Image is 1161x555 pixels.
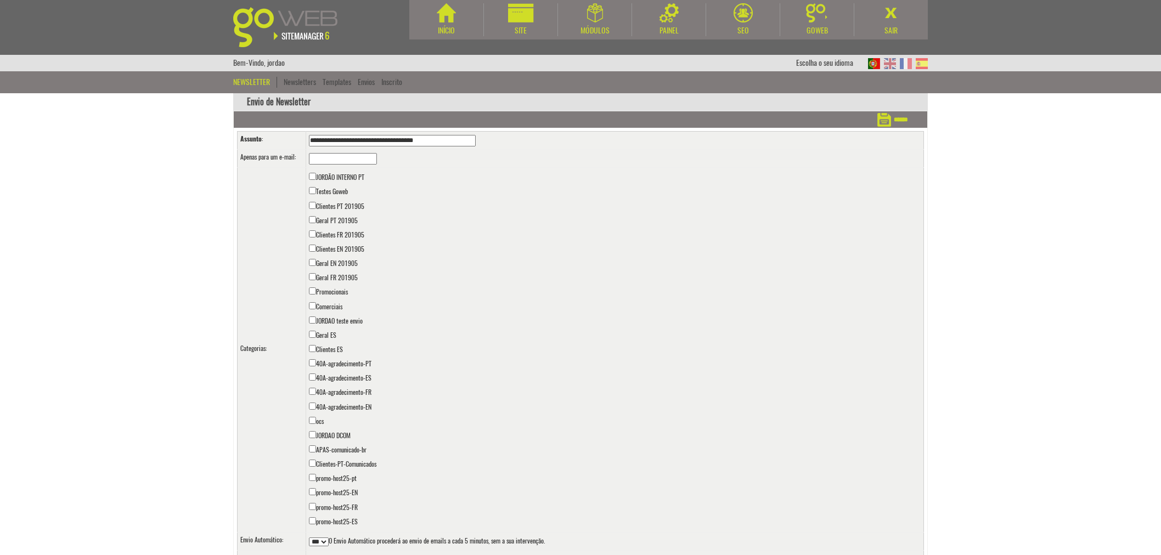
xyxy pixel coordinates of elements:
[238,132,306,150] td: :
[309,371,371,383] label: 40A-agradecimento-ES
[309,429,351,440] label: JORDAO DCOM
[780,25,854,36] div: Goweb
[309,359,316,366] input: 40A-agradecimento-PT
[240,344,266,353] label: Categorias
[309,501,358,512] label: promo-host25-FR
[882,3,901,22] img: Sair
[309,403,316,410] input: 40A-agradecimento-EN
[309,271,358,282] label: Geral FR 201905
[309,300,342,312] label: Comerciais
[309,257,358,268] label: Geral EN 201905
[309,171,364,182] label: JORDÃO INTERNO PT
[309,242,364,254] label: Clientes EN 201905
[309,443,367,455] label: APAS-comunicado-br
[309,316,316,324] input: JORDAO teste envio
[796,55,864,71] div: Escolha o seu idioma
[306,532,924,550] td: O Envio Automático procederá ao envio de emails a cada 5 minutos, sem a sua intervenção.
[734,3,753,22] img: SEO
[884,58,896,69] img: EN
[233,55,285,71] div: Bem-Vindo, jordao
[309,400,371,412] label: 40A-agradecimento-EN
[309,343,343,354] label: Clientes ES
[238,532,306,550] td: :
[806,3,829,22] img: Goweb
[358,77,375,87] a: Envios
[309,285,348,297] label: Promocionais
[284,77,316,87] a: Newsletters
[309,373,316,381] input: 40A-agradecimento-ES
[309,488,316,495] input: promo-host25-EN
[309,329,336,340] label: Geral ES
[309,415,324,426] label: ocs
[916,58,928,69] img: ES
[484,25,557,36] div: Site
[309,460,316,467] input: Clientes-PT-Comunicados
[309,185,348,196] label: Testes Goweb
[900,58,912,69] img: FR
[309,287,316,295] input: Promocionais
[309,228,364,240] label: Clientes FR 201905
[706,25,780,36] div: SEO
[309,417,316,424] input: ocs
[868,58,880,69] img: PT
[854,25,928,36] div: Sair
[309,245,316,252] input: Clientes EN 201905
[233,7,350,47] img: Goweb
[309,331,316,338] input: Geral ES
[309,216,316,223] input: Geral PT 201905
[238,150,306,168] td: :
[309,173,316,180] input: JORDÃO INTERNO PT
[587,3,603,22] img: Módulos
[309,187,316,194] input: Testes Goweb
[309,273,316,280] input: Geral FR 201905
[309,202,316,209] input: Clientes PT 201905
[309,486,358,497] label: promo-host25-EN
[309,200,364,211] label: Clientes PT 201905
[381,77,402,87] a: Inscrito
[309,503,316,510] input: promo-host25-FR
[240,134,262,144] label: Assunto
[437,3,456,22] img: Início
[309,314,363,326] label: JORDAO teste envio
[309,445,316,452] input: APAS-comunicado-br
[309,386,371,397] label: 40A-agradecimento-FR
[309,214,358,225] label: Geral PT 201905
[632,25,706,36] div: Painel
[309,517,316,524] input: promo-host25-ES
[309,431,316,438] input: JORDAO DCOM
[409,25,483,36] div: Início
[309,457,376,469] label: Clientes-PT-Comunicados
[309,357,371,369] label: 40A-agradecimento-PT
[309,302,316,309] input: Comerciais
[508,3,534,22] img: Site
[660,3,679,22] img: Painel
[309,259,316,266] input: Geral EN 201905
[309,388,316,395] input: 40A-agradecimento-FR
[233,77,277,88] div: Newsletter
[238,168,306,533] td: :
[309,230,316,237] input: Clientes FR 201905
[323,77,351,87] a: Templates
[240,535,282,545] label: Envio Automático
[247,96,311,107] nobr: Envio de Newsletter
[309,474,316,481] input: promo-host25-pt
[240,152,295,162] label: Apenas para um e-mail
[558,25,632,36] div: Módulos
[309,345,316,352] input: Clientes ES
[309,515,358,526] label: promo-host25-ES
[309,472,357,483] label: promo-host25-pt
